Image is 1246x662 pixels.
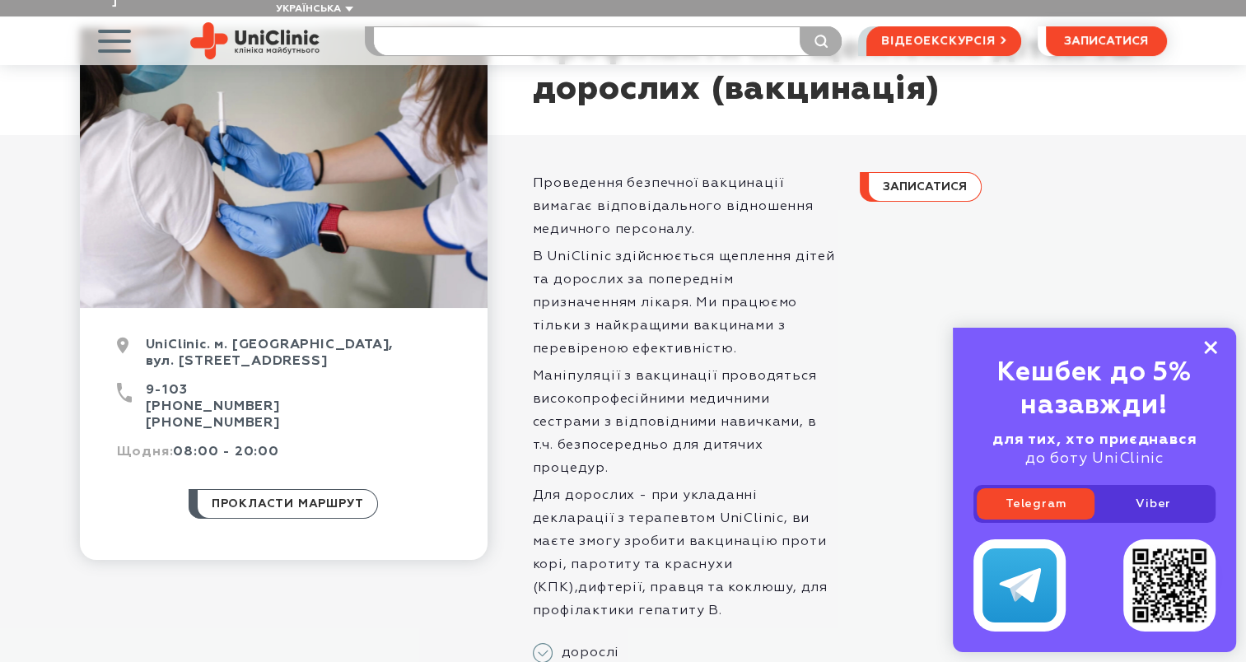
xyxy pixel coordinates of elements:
[212,490,364,518] span: прокласти маршрут
[992,432,1197,447] b: для тих, хто приєднався
[883,181,967,193] span: записатися
[146,384,188,397] a: 9-103
[276,4,341,14] span: Українська
[1094,488,1212,520] a: Viber
[146,417,280,430] a: [PHONE_NUMBER]
[533,365,840,480] p: Маніпуляції з вакцинації проводяться високопрофесійними медичними сестрами з відповідними навичка...
[533,484,840,622] p: Для дорослих - при укладанні декларації з терапевтом UniClinic, ви маєте змогу зробити вакцинацію...
[1064,35,1148,47] span: записатися
[146,400,280,413] a: [PHONE_NUMBER]
[881,27,995,55] span: відеоекскурсія
[272,3,353,16] button: Українська
[189,489,379,519] a: прокласти маршрут
[866,26,1020,56] a: відеоекскурсія
[1046,26,1167,56] button: записатися
[973,357,1216,422] div: Кешбек до 5% назавжди!
[117,445,174,459] span: Щодня:
[117,444,450,473] div: 08:00 - 20:00
[533,245,840,361] p: В UniClinic здійснюється щеплення дітей та дорослих за попереднім призначенням лікаря. Ми працюєм...
[117,337,450,382] div: UniClinic. м. [GEOGRAPHIC_DATA], вул. [STREET_ADDRESS]
[374,27,842,55] input: Послуга або прізвище
[860,172,982,202] button: записатися
[190,22,320,59] img: Uniclinic
[553,645,620,661] span: дорослі
[977,488,1094,520] a: Telegram
[533,172,840,241] p: Проведення безпечної вакцинації вимагає відповідального відношення медичного персоналу.
[533,28,1167,110] h1: Профілактичне щеплення дітей та дорослих (вакцинація)
[973,431,1216,469] div: до боту UniClinic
